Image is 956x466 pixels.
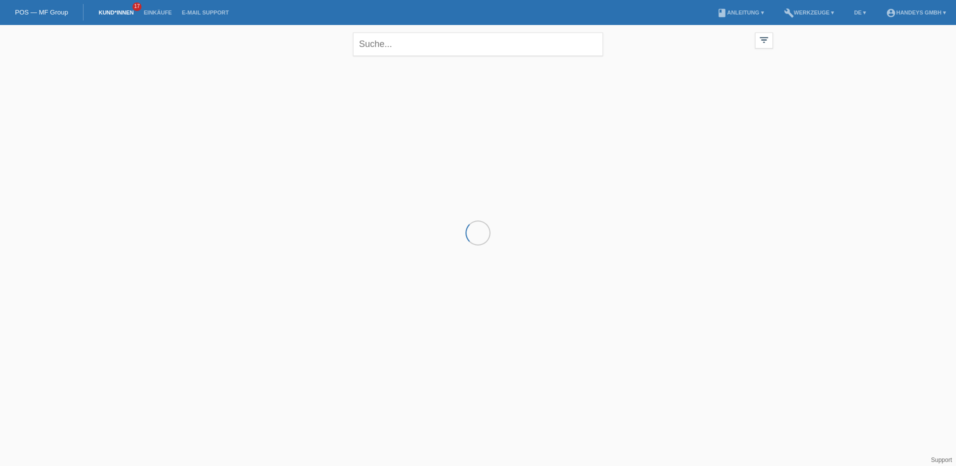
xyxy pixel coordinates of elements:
[849,9,871,15] a: DE ▾
[712,9,768,15] a: bookAnleitung ▾
[138,9,176,15] a: Einkäufe
[353,32,603,56] input: Suche...
[758,34,769,45] i: filter_list
[784,8,794,18] i: build
[177,9,234,15] a: E-Mail Support
[886,8,896,18] i: account_circle
[779,9,839,15] a: buildWerkzeuge ▾
[132,2,141,11] span: 17
[881,9,951,15] a: account_circleHandeys GmbH ▾
[717,8,727,18] i: book
[15,8,68,16] a: POS — MF Group
[931,456,952,463] a: Support
[93,9,138,15] a: Kund*innen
